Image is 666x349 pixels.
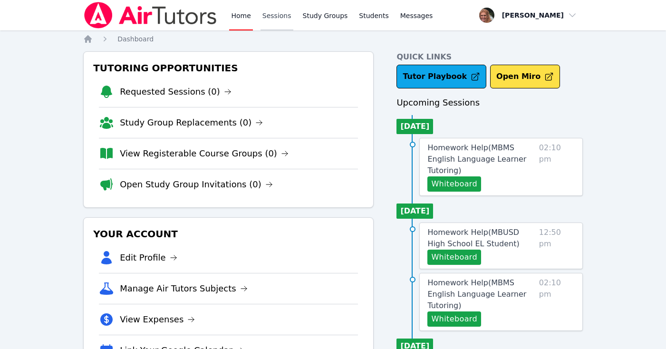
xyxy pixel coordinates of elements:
span: 02:10 pm [539,277,575,327]
span: Homework Help ( MBMS English Language Learner Tutoring ) [427,278,526,310]
button: Whiteboard [427,311,481,327]
a: Homework Help(MBMS English Language Learner Tutoring) [427,277,535,311]
li: [DATE] [396,204,433,219]
a: Homework Help(MBMS English Language Learner Tutoring) [427,142,535,176]
span: Homework Help ( MBUSD High School EL Student ) [427,228,519,248]
a: Requested Sessions (0) [120,85,232,98]
span: Dashboard [117,35,154,43]
span: 12:50 pm [539,227,575,265]
h4: Quick Links [396,51,583,63]
button: Whiteboard [427,176,481,192]
h3: Upcoming Sessions [396,96,583,109]
a: Tutor Playbook [396,65,486,88]
a: Open Study Group Invitations (0) [120,178,273,191]
span: 02:10 pm [539,142,575,192]
nav: Breadcrumb [83,34,583,44]
a: Dashboard [117,34,154,44]
img: Air Tutors [83,2,218,29]
span: Messages [400,11,433,20]
button: Open Miro [490,65,560,88]
button: Whiteboard [427,250,481,265]
h3: Your Account [91,225,366,242]
a: Manage Air Tutors Subjects [120,282,248,295]
span: Homework Help ( MBMS English Language Learner Tutoring ) [427,143,526,175]
h3: Tutoring Opportunities [91,59,366,77]
a: Edit Profile [120,251,177,264]
a: View Expenses [120,313,195,326]
a: Study Group Replacements (0) [120,116,263,129]
li: [DATE] [396,119,433,134]
a: Homework Help(MBUSD High School EL Student) [427,227,535,250]
a: View Registerable Course Groups (0) [120,147,289,160]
